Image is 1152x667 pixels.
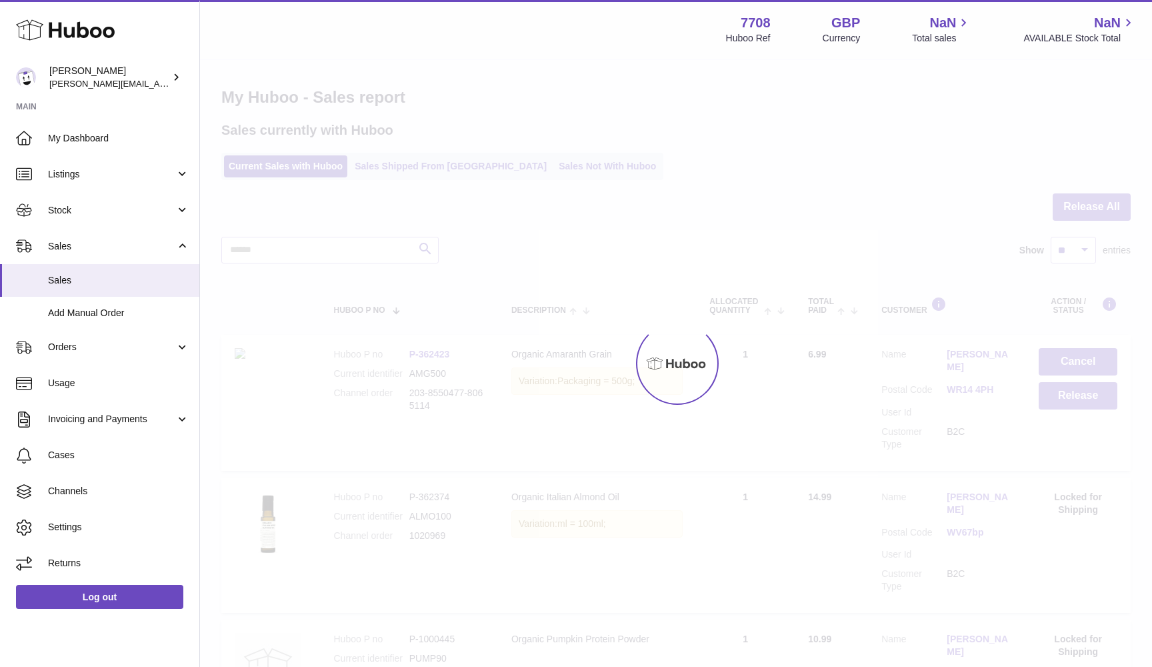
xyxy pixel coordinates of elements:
span: Cases [48,449,189,462]
div: [PERSON_NAME] [49,65,169,90]
a: Log out [16,585,183,609]
div: Huboo Ref [726,32,771,45]
span: Total sales [912,32,971,45]
div: Currency [823,32,861,45]
strong: GBP [831,14,860,32]
a: NaN Total sales [912,14,971,45]
span: Add Manual Order [48,307,189,319]
span: Channels [48,485,189,498]
span: Sales [48,274,189,287]
span: Invoicing and Payments [48,413,175,426]
span: Usage [48,377,189,390]
img: victor@erbology.co [16,67,36,87]
span: NaN [929,14,956,32]
span: AVAILABLE Stock Total [1023,32,1136,45]
span: Returns [48,557,189,570]
span: Listings [48,168,175,181]
span: Settings [48,521,189,534]
span: Sales [48,240,175,253]
span: [PERSON_NAME][EMAIL_ADDRESS][DOMAIN_NAME] [49,78,267,89]
span: Orders [48,341,175,354]
span: My Dashboard [48,132,189,145]
strong: 7708 [741,14,771,32]
span: NaN [1094,14,1121,32]
span: Stock [48,204,175,217]
a: NaN AVAILABLE Stock Total [1023,14,1136,45]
